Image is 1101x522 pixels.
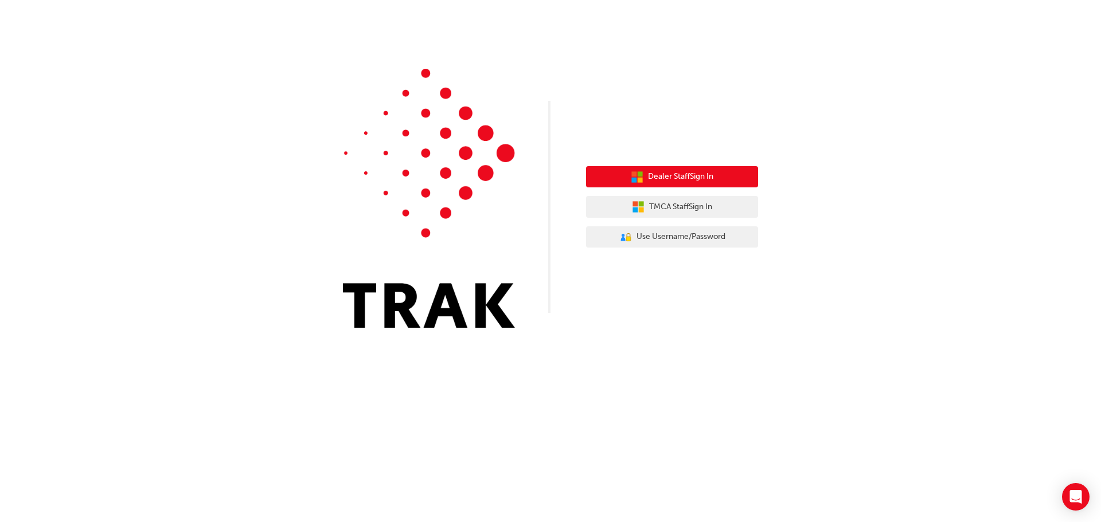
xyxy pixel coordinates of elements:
[586,196,758,218] button: TMCA StaffSign In
[586,166,758,188] button: Dealer StaffSign In
[343,69,515,328] img: Trak
[649,201,712,214] span: TMCA Staff Sign In
[586,226,758,248] button: Use Username/Password
[648,170,713,183] span: Dealer Staff Sign In
[1062,483,1090,511] div: Open Intercom Messenger
[637,230,725,244] span: Use Username/Password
